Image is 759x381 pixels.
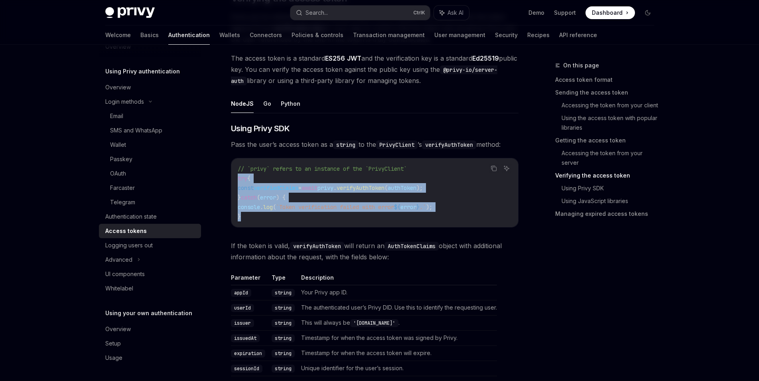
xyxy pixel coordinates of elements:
div: Logging users out [105,241,153,250]
img: dark logo [105,7,155,18]
span: error [260,194,276,201]
code: userId [231,304,254,312]
a: User management [434,26,485,45]
span: verifiedClaims [254,184,298,191]
span: authToken [388,184,416,191]
a: Usage [99,351,201,365]
span: The access token is a standard and the verification key is a standard public key. You can verify ... [231,53,518,86]
a: Policies & controls [292,26,343,45]
span: console [238,203,260,211]
a: UI components [99,267,201,281]
code: @privy-io/server-auth [231,65,497,85]
span: verifyAuthToken [337,184,384,191]
code: issuer [231,319,254,327]
span: `Token verification failed with error [276,203,394,211]
a: Authentication state [99,209,201,224]
a: Welcome [105,26,131,45]
td: Timestamp for when the access token will expire. [298,345,497,361]
a: Transaction management [353,26,425,45]
button: Copy the contents from the code block [489,163,499,174]
div: Telegram [110,197,135,207]
div: Advanced [105,255,132,265]
td: The authenticated user’s Privy DID. Use this to identify the requesting user. [298,300,497,315]
a: Using the access token with popular libraries [562,112,660,134]
code: expiration [231,349,265,357]
button: Ask AI [434,6,469,20]
h5: Using your own authentication [105,308,192,318]
h5: Using Privy authentication [105,67,180,76]
code: verifyAuthToken [422,140,476,149]
a: Sending the access token [555,86,660,99]
a: Farcaster [99,181,201,195]
div: Authentication state [105,212,157,221]
td: Your Privy app ID. [298,285,497,300]
a: Whitelabel [99,281,201,296]
span: // `privy` refers to an instance of the `PrivyClient` [238,165,407,172]
span: } [416,203,420,211]
code: issuedAt [231,334,260,342]
div: OAuth [110,169,126,178]
button: Python [281,94,300,113]
a: Dashboard [586,6,635,19]
td: Unique identifier for the user’s session. [298,361,497,376]
div: Wallet [110,140,126,150]
a: Telegram [99,195,201,209]
span: ( [273,203,276,211]
div: Access tokens [105,226,147,236]
div: Setup [105,339,121,348]
code: appId [231,289,251,297]
code: string [272,304,295,312]
a: Overview [99,322,201,336]
a: API reference [559,26,597,45]
a: SMS and WhatsApp [99,123,201,138]
a: Accessing the token from your server [562,147,660,169]
span: On this page [563,61,599,70]
button: Toggle dark mode [641,6,654,19]
code: string [272,349,295,357]
th: Description [298,274,497,285]
a: JWT [347,54,361,63]
a: Access tokens [99,224,201,238]
a: Using Privy SDK [562,182,660,195]
span: ) { [276,194,286,201]
span: ); [416,184,423,191]
a: Getting the access token [555,134,660,147]
span: Dashboard [592,9,623,17]
span: } [238,213,241,220]
a: Ed25519 [472,54,499,63]
button: Go [263,94,271,113]
a: Using JavaScript libraries [562,195,660,207]
span: const [238,184,254,191]
code: AuthTokenClaims [384,242,439,251]
span: { [247,175,250,182]
button: NodeJS [231,94,254,113]
div: Overview [105,324,131,334]
span: error [400,203,416,211]
a: Security [495,26,518,45]
code: verifyAuthToken [290,242,344,251]
span: Ctrl K [413,10,425,16]
a: Logging users out [99,238,201,253]
a: Recipes [527,26,550,45]
a: Demo [528,9,544,17]
span: . [260,203,263,211]
span: log [263,203,273,211]
a: Setup [99,336,201,351]
code: sessionId [231,365,262,373]
code: string [272,365,295,373]
div: Usage [105,353,122,363]
span: Ask AI [448,9,463,17]
span: If the token is valid, will return an object with additional information about the request, with ... [231,240,518,263]
code: string [272,334,295,342]
a: Email [99,109,201,123]
span: Using Privy SDK [231,123,290,134]
span: . [333,184,337,191]
td: This will always be . [298,315,497,330]
div: Passkey [110,154,132,164]
th: Parameter [231,274,268,285]
a: Access token format [555,73,660,86]
span: } [238,194,241,201]
a: ES256 [325,54,345,63]
code: '[DOMAIN_NAME]' [350,319,398,327]
span: catch [241,194,257,201]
